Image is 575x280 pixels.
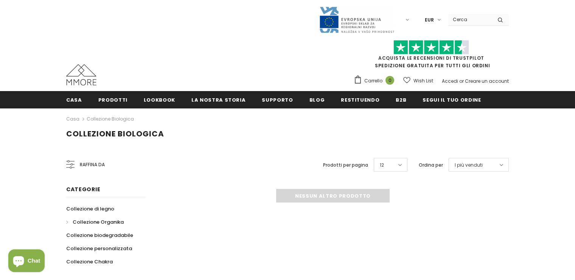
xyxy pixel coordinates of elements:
[341,96,379,104] span: Restituendo
[262,96,293,104] span: supporto
[144,96,175,104] span: Lookbook
[87,116,134,122] a: Collezione biologica
[73,218,124,226] span: Collezione Organika
[66,91,82,108] a: Casa
[66,202,114,215] a: Collezione di legno
[66,205,114,212] span: Collezione di legno
[425,16,434,24] span: EUR
[66,242,132,255] a: Collezione personalizzata
[455,161,483,169] span: I più venduti
[423,96,481,104] span: Segui il tuo ordine
[98,96,127,104] span: Prodotti
[354,75,398,87] a: Carrello 0
[144,91,175,108] a: Lookbook
[442,78,458,84] a: Accedi
[364,77,382,85] span: Carrello
[309,91,325,108] a: Blog
[419,161,443,169] label: Ordina per
[66,96,82,104] span: Casa
[413,77,433,85] span: Wish List
[66,232,133,239] span: Collezione biodegradabile
[403,74,433,87] a: Wish List
[354,43,509,69] span: SPEDIZIONE GRATUITA PER TUTTI GLI ORDINI
[98,91,127,108] a: Prodotti
[396,91,406,108] a: B2B
[319,16,395,23] a: Javni Razpis
[385,76,394,85] span: 0
[191,91,246,108] a: La nostra storia
[66,229,133,242] a: Collezione biodegradabile
[66,114,79,124] a: Casa
[66,245,132,252] span: Collezione personalizzata
[191,96,246,104] span: La nostra storia
[66,186,100,193] span: Categorie
[448,14,492,25] input: Search Site
[380,161,384,169] span: 12
[6,249,47,274] inbox-online-store-chat: Shopify online store chat
[323,161,368,169] label: Prodotti per pagina
[66,258,113,265] span: Collezione Chakra
[262,91,293,108] a: supporto
[341,91,379,108] a: Restituendo
[66,128,164,139] span: Collezione biologica
[459,78,464,84] span: or
[465,78,509,84] a: Creare un account
[309,96,325,104] span: Blog
[66,215,124,229] a: Collezione Organika
[423,91,481,108] a: Segui il tuo ordine
[80,161,105,169] span: Raffina da
[66,255,113,268] a: Collezione Chakra
[378,55,484,61] a: Acquista le recensioni di TrustPilot
[393,40,469,55] img: Fidati di Pilot Stars
[66,64,96,85] img: Casi MMORE
[396,96,406,104] span: B2B
[319,6,395,34] img: Javni Razpis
